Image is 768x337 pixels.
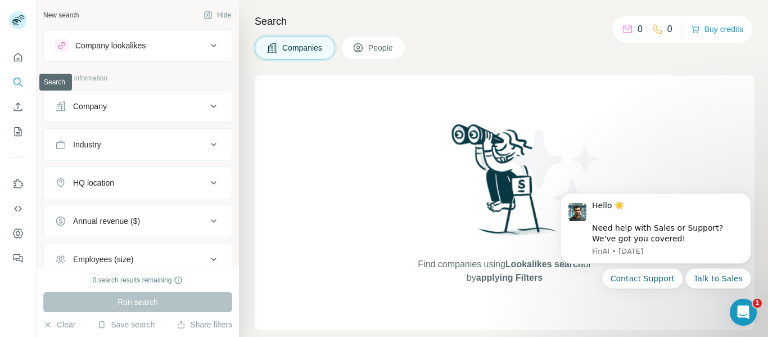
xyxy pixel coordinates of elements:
img: Surfe Illustration - Woman searching with binoculars [446,121,563,246]
button: Quick start [9,47,27,68]
button: Company [44,93,232,120]
button: Use Surfe API [9,199,27,219]
div: Employees (size) [73,254,133,265]
button: Enrich CSV [9,97,27,117]
div: HQ location [73,177,114,188]
span: Find companies using or by [414,258,594,285]
button: My lists [9,122,27,142]
img: Surfe Illustration - Stars [505,120,606,222]
div: Company [73,101,107,112]
span: Lookalikes search [505,259,584,269]
span: 1 [753,299,762,308]
button: Save search [97,319,155,330]
button: Dashboard [9,223,27,244]
iframe: Intercom live chat [730,299,757,326]
button: Buy credits [691,21,743,37]
button: Share filters [177,319,232,330]
button: Feedback [9,248,27,268]
span: People [368,42,394,53]
h4: Search [255,14,755,29]
button: HQ location [44,169,232,196]
span: applying Filters [476,273,543,282]
div: Annual revenue ($) [73,215,140,227]
button: Clear [43,319,75,330]
span: Companies [282,42,323,53]
button: Employees (size) [44,246,232,273]
button: Search [9,72,27,92]
button: Hide [196,7,239,24]
button: Industry [44,131,232,158]
div: Industry [73,139,101,150]
div: Company lookalikes [75,40,146,51]
div: New search [43,10,79,20]
iframe: Intercom notifications message [543,179,768,331]
p: 0 [667,23,672,36]
div: 0 search results remaining [93,275,183,285]
button: Company lookalikes [44,32,232,59]
p: 0 [638,23,643,36]
button: Annual revenue ($) [44,208,232,235]
p: Company information [43,73,232,83]
button: Use Surfe on LinkedIn [9,174,27,194]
